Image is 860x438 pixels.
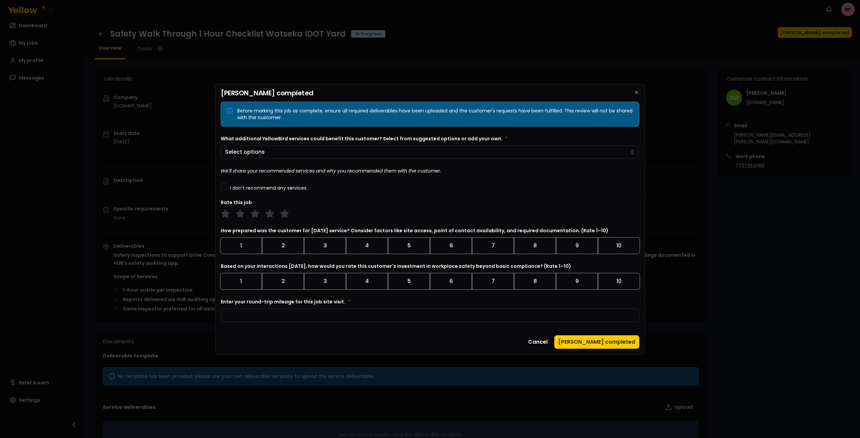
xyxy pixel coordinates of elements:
button: Toggle 4 [346,273,388,290]
label: How prepared was the customer for [DATE] service? Consider factors like site access, point of con... [221,227,608,234]
button: Toggle 2 [262,237,304,254]
button: Toggle 8 [514,273,556,290]
label: Rate this job [221,199,252,206]
button: Toggle 6 [430,237,472,254]
label: Based on your interactions [DATE], how would you rate this customer's investment in workplace saf... [221,263,571,270]
label: What additional YellowBird services could benefit this customer? Select from suggested options or... [221,135,508,142]
button: Toggle 5 [388,237,430,254]
button: Toggle 3 [304,237,346,254]
span: Select options [225,148,265,156]
label: Enter your round-trip mileage for this job site visit. [221,298,350,305]
button: Toggle 6 [430,273,472,290]
button: Toggle 1 [220,237,262,254]
button: Cancel [524,335,552,349]
button: [PERSON_NAME] completed [554,335,639,349]
button: Select options [221,145,639,159]
label: I don't recommend any services. [230,186,307,190]
button: Toggle 1 [220,273,262,290]
button: Toggle 9 [556,273,598,290]
i: We’ll share your recommended services and why you recommended them with the customer. [221,167,441,174]
button: Toggle 8 [514,237,556,254]
button: Toggle 3 [304,273,346,290]
button: Toggle 10 [598,237,640,254]
button: Toggle 7 [472,273,514,290]
h2: [PERSON_NAME] completed [221,90,639,96]
button: Toggle 9 [556,237,598,254]
button: Toggle 2 [262,273,304,290]
button: Toggle 10 [598,273,640,290]
button: Toggle 4 [346,237,388,254]
button: Toggle 5 [388,273,430,290]
div: Before marking this job as complete, ensure all required deliverables have been uploaded and the ... [237,107,634,121]
button: Toggle 7 [472,237,514,254]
